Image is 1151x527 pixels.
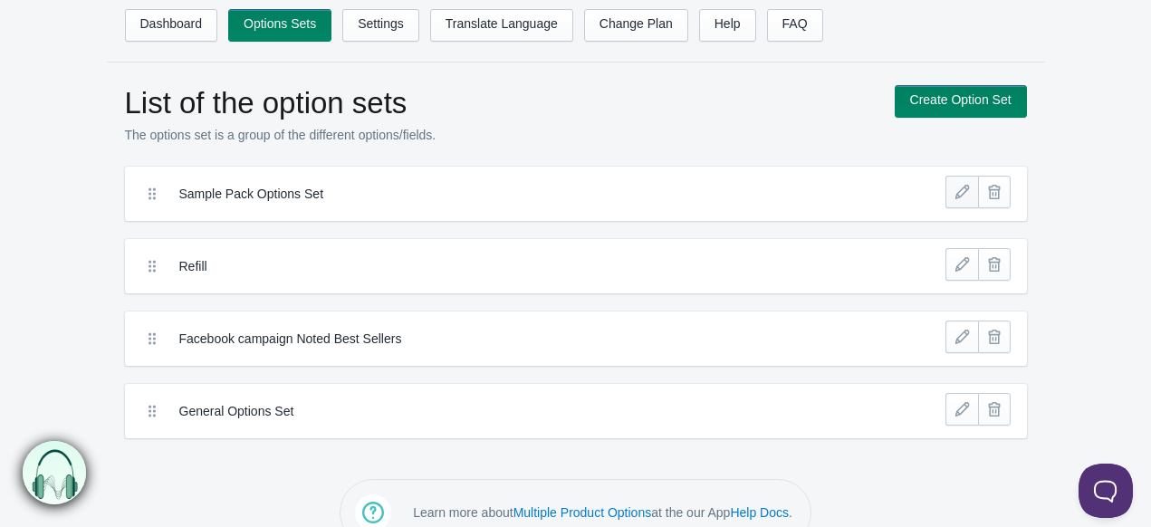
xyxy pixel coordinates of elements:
[125,9,218,42] a: Dashboard
[895,85,1027,118] a: Create Option Set
[699,9,756,42] a: Help
[1079,464,1133,518] iframe: Toggle Customer Support
[179,330,839,348] label: Facebook campaign Noted Best Sellers
[413,503,792,522] p: Learn more about at the our App .
[179,402,839,420] label: General Options Set
[730,505,789,520] a: Help Docs
[23,441,86,504] img: bxm.png
[513,505,652,520] a: Multiple Product Options
[179,257,839,275] label: Refill
[430,9,573,42] a: Translate Language
[584,9,688,42] a: Change Plan
[228,9,331,42] a: Options Sets
[342,9,419,42] a: Settings
[179,185,839,203] label: Sample Pack Options Set
[125,126,877,144] p: The options set is a group of the different options/fields.
[767,9,823,42] a: FAQ
[125,85,877,121] h1: List of the option sets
